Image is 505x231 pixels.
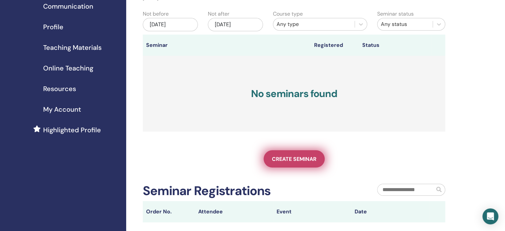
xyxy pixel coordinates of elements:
[43,1,93,11] span: Communication
[272,156,316,163] span: Create seminar
[277,20,351,28] div: Any type
[482,208,498,224] div: Open Intercom Messenger
[143,56,445,132] h3: No seminars found
[311,35,359,56] th: Registered
[43,43,102,53] span: Teaching Materials
[43,22,63,32] span: Profile
[377,10,414,18] label: Seminar status
[143,35,191,56] th: Seminar
[351,201,430,222] th: Date
[195,201,273,222] th: Attendee
[381,20,429,28] div: Any status
[273,10,303,18] label: Course type
[143,10,169,18] label: Not before
[273,201,352,222] th: Event
[143,183,271,199] h2: Seminar Registrations
[43,63,93,73] span: Online Teaching
[208,18,263,31] div: [DATE]
[264,150,325,168] a: Create seminar
[143,201,195,222] th: Order No.
[208,10,229,18] label: Not after
[143,18,198,31] div: [DATE]
[359,35,431,56] th: Status
[43,125,101,135] span: Highlighted Profile
[43,104,81,114] span: My Account
[43,84,76,94] span: Resources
